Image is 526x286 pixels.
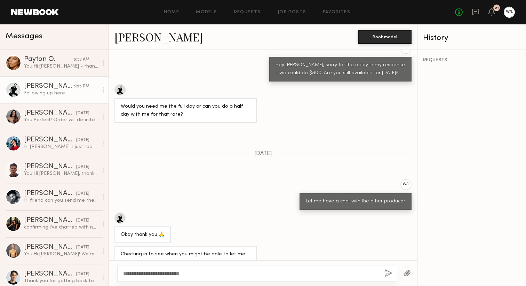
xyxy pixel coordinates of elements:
[114,29,203,44] a: [PERSON_NAME]
[6,32,42,40] span: Messages
[306,198,405,206] div: Let me have a chat with the other producer
[24,137,76,144] div: [PERSON_NAME]
[24,170,98,177] div: You: Hi [PERSON_NAME], thanks for letting me know. Good luck with the job!
[24,244,76,251] div: [PERSON_NAME]
[423,58,520,63] div: REQUESTS
[24,144,98,150] div: Hi [PERSON_NAME]. I just realized I messed up the date on my end — I actually have another job th...
[358,30,412,44] button: Book model
[24,117,98,123] div: You: Perfect! Order will definitely be healthy
[76,164,89,170] div: [DATE]
[24,217,76,224] div: [PERSON_NAME]
[24,271,76,278] div: [PERSON_NAME]
[24,63,98,70] div: You: Hi [PERSON_NAME] - thanks so much for getting back to me. We're going to go with another mod...
[76,271,89,278] div: [DATE]
[423,34,520,42] div: History
[358,33,412,39] a: Book model
[76,244,89,251] div: [DATE]
[234,10,261,15] a: Requests
[323,10,350,15] a: Favorites
[24,110,76,117] div: [PERSON_NAME]
[24,224,98,231] div: confirming i’ve chatted with newbook and they said everything was clear on their end!
[121,231,165,239] div: Okay thank you 🙏
[24,190,76,197] div: [PERSON_NAME]
[24,197,98,204] div: Hi friend can you send me the video or stills, I saw a sponsored commercial come out! I’d love to...
[76,191,89,197] div: [DATE]
[76,217,89,224] div: [DATE]
[196,10,217,15] a: Models
[76,137,89,144] div: [DATE]
[24,56,73,63] div: Payton O.
[24,90,98,96] div: Following up here
[121,250,250,266] div: Checking in to see when you might be able to let me know!
[24,83,73,90] div: [PERSON_NAME]
[24,163,76,170] div: [PERSON_NAME]
[24,251,98,257] div: You: Hi [PERSON_NAME]! We're emailing with Newbook to get your fee released. Can you confirm the ...
[121,103,250,119] div: Would you need me the full day or can you do a half day with me for that rate?
[278,10,306,15] a: Job Posts
[73,56,89,63] div: 8:53 AM
[73,83,89,90] div: 5:55 PM
[276,61,405,77] div: Hey [PERSON_NAME], sorry for the delay in my response - we could do $800. Are you still available...
[164,10,180,15] a: Home
[254,151,272,157] span: [DATE]
[76,110,89,117] div: [DATE]
[24,278,98,284] div: Thank you for getting back to me, I can keep the soft hold but would need to know 24hrs before ha...
[495,6,499,10] div: 21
